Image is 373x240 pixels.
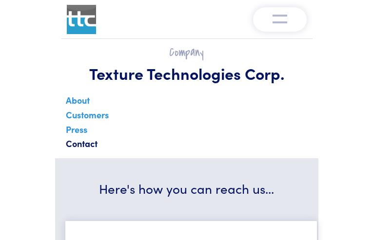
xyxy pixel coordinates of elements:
[273,12,287,24] img: menu-v1.0.png
[67,45,307,60] h2: Company
[67,5,96,34] img: ttc_logo_1x1_v1.0.png
[67,180,307,197] h3: Here's how you can reach us...
[64,135,99,157] a: Contact
[64,121,89,143] a: Press
[67,64,307,83] h1: Texture Technologies Corp.
[64,92,92,113] a: About
[64,107,111,128] a: Customers
[253,7,307,32] button: Toggle navigation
